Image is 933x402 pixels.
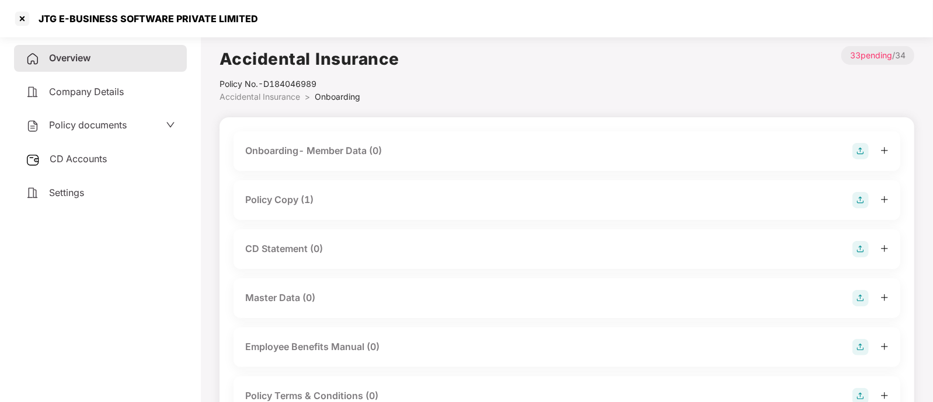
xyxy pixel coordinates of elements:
div: Policy Copy (1) [245,193,314,207]
div: Employee Benefits Manual (0) [245,340,380,354]
span: down [166,120,175,130]
span: Onboarding [315,92,360,102]
div: Onboarding- Member Data (0) [245,144,382,158]
img: svg+xml;base64,PHN2ZyB4bWxucz0iaHR0cDovL3d3dy53My5vcmcvMjAwMC9zdmciIHdpZHRoPSIyNCIgaGVpZ2h0PSIyNC... [26,186,40,200]
div: Policy No.- D184046989 [220,78,399,90]
span: plus [880,146,889,155]
span: 33 pending [850,50,892,60]
div: Master Data (0) [245,291,315,305]
span: Policy documents [49,119,127,131]
span: Accidental Insurance [220,92,300,102]
span: plus [880,342,889,351]
span: CD Accounts [50,153,107,165]
span: plus [880,244,889,253]
img: svg+xml;base64,PHN2ZyB4bWxucz0iaHR0cDovL3d3dy53My5vcmcvMjAwMC9zdmciIHdpZHRoPSIyOCIgaGVpZ2h0PSIyOC... [852,143,869,159]
h1: Accidental Insurance [220,46,399,72]
img: svg+xml;base64,PHN2ZyB4bWxucz0iaHR0cDovL3d3dy53My5vcmcvMjAwMC9zdmciIHdpZHRoPSIyNCIgaGVpZ2h0PSIyNC... [26,85,40,99]
img: svg+xml;base64,PHN2ZyB3aWR0aD0iMjUiIGhlaWdodD0iMjQiIHZpZXdCb3g9IjAgMCAyNSAyNCIgZmlsbD0ibm9uZSIgeG... [26,153,40,167]
img: svg+xml;base64,PHN2ZyB4bWxucz0iaHR0cDovL3d3dy53My5vcmcvMjAwMC9zdmciIHdpZHRoPSIyOCIgaGVpZ2h0PSIyOC... [852,339,869,355]
span: plus [880,293,889,302]
span: Settings [49,187,84,198]
div: CD Statement (0) [245,242,323,256]
span: plus [880,195,889,204]
span: > [305,92,310,102]
span: Overview [49,52,90,64]
img: svg+xml;base64,PHN2ZyB4bWxucz0iaHR0cDovL3d3dy53My5vcmcvMjAwMC9zdmciIHdpZHRoPSIyOCIgaGVpZ2h0PSIyOC... [852,290,869,306]
span: plus [880,391,889,400]
img: svg+xml;base64,PHN2ZyB4bWxucz0iaHR0cDovL3d3dy53My5vcmcvMjAwMC9zdmciIHdpZHRoPSIyNCIgaGVpZ2h0PSIyNC... [26,119,40,133]
span: Company Details [49,86,124,97]
img: svg+xml;base64,PHN2ZyB4bWxucz0iaHR0cDovL3d3dy53My5vcmcvMjAwMC9zdmciIHdpZHRoPSIyOCIgaGVpZ2h0PSIyOC... [852,241,869,257]
p: / 34 [841,46,914,65]
img: svg+xml;base64,PHN2ZyB4bWxucz0iaHR0cDovL3d3dy53My5vcmcvMjAwMC9zdmciIHdpZHRoPSIyOCIgaGVpZ2h0PSIyOC... [852,192,869,208]
div: JTG E-BUSINESS SOFTWARE PRIVATE LIMITED [32,13,258,25]
img: svg+xml;base64,PHN2ZyB4bWxucz0iaHR0cDovL3d3dy53My5vcmcvMjAwMC9zdmciIHdpZHRoPSIyNCIgaGVpZ2h0PSIyNC... [26,52,40,66]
